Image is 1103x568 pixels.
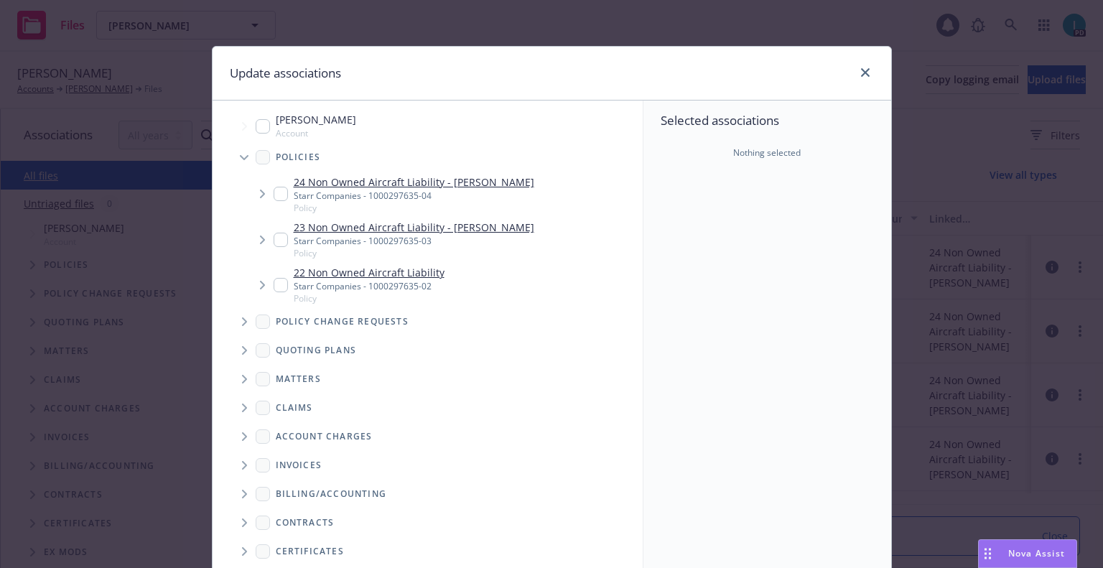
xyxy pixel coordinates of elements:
div: Drag to move [979,540,997,567]
span: Billing/Accounting [276,490,387,498]
button: Nova Assist [978,539,1077,568]
span: Matters [276,375,321,383]
span: Nova Assist [1008,547,1065,559]
span: Policies [276,153,321,162]
span: Policy [294,202,534,214]
span: Policy change requests [276,317,409,326]
span: [PERSON_NAME] [276,112,356,127]
a: 23 Non Owned Aircraft Liability - [PERSON_NAME] [294,220,534,235]
span: Quoting plans [276,346,357,355]
span: Account [276,127,356,139]
span: Invoices [276,461,322,470]
a: 22 Non Owned Aircraft Liability [294,265,445,280]
span: Selected associations [661,112,874,129]
span: Nothing selected [733,146,801,159]
span: Policy [294,247,534,259]
div: Starr Companies - 1000297635-04 [294,190,534,202]
h1: Update associations [230,64,341,83]
span: Claims [276,404,313,412]
span: Account charges [276,432,373,441]
div: Starr Companies - 1000297635-02 [294,280,445,292]
div: Tree Example [213,109,643,480]
span: Contracts [276,518,335,527]
div: Starr Companies - 1000297635-03 [294,235,534,247]
a: 24 Non Owned Aircraft Liability - [PERSON_NAME] [294,174,534,190]
span: Policy [294,292,445,304]
a: close [857,64,874,81]
span: Certificates [276,547,344,556]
